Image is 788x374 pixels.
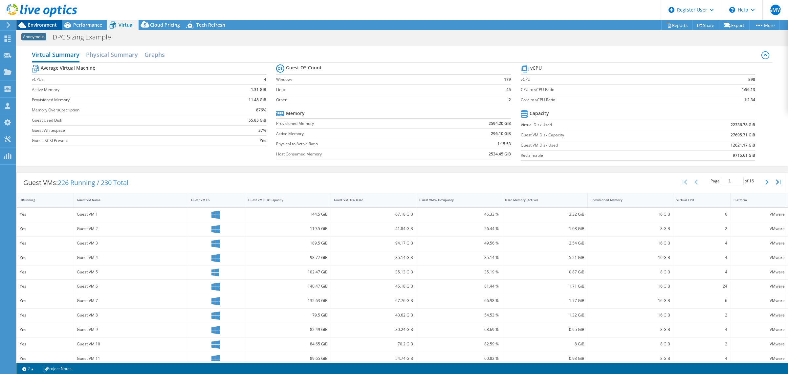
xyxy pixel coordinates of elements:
div: VMware [733,240,785,247]
div: Guest VM 5 [77,269,185,276]
div: 102.47 GiB [248,269,328,276]
label: Reclaimable [521,152,674,159]
div: 189.5 GiB [248,240,328,247]
div: 4 [676,355,727,362]
div: 2 [676,225,727,232]
div: 68.69 % [419,326,499,333]
div: Guest VM Disk Capacity [248,198,320,202]
div: Guest VM 7 [77,297,185,304]
div: 4 [676,269,727,276]
div: 16 GiB [591,312,670,319]
div: VMware [733,312,785,319]
div: 45.18 GiB [334,283,413,290]
div: 1.08 GiB [505,225,584,232]
div: 49.56 % [419,240,499,247]
div: 5.21 GiB [505,254,584,261]
div: 4 [676,254,727,261]
div: Yes [20,340,71,348]
label: Guest VM Disk Capacity [521,132,674,138]
div: 8 GiB [591,326,670,333]
div: VMware [733,326,785,333]
div: 85.14 GiB [334,254,413,261]
b: 27695.71 GiB [731,132,755,138]
div: 24 [676,283,727,290]
label: Provisioned Memory [276,120,437,127]
div: 67.76 GiB [334,297,413,304]
b: Memory [286,110,305,117]
a: 2 [18,364,38,373]
div: Guest VMs: [17,173,135,193]
div: Guest VM % Occupancy [419,198,491,202]
div: 54.53 % [419,312,499,319]
div: Yes [20,312,71,319]
div: Provisioned Memory [591,198,662,202]
div: 135.63 GiB [248,297,328,304]
div: 144.5 GiB [248,211,328,218]
div: 8 GiB [505,340,584,348]
b: 45 [506,86,511,93]
div: 1.32 GiB [505,312,584,319]
b: 2534.45 GiB [489,151,511,157]
span: Tech Refresh [196,22,225,28]
div: Guest VM 11 [77,355,185,362]
span: Anonymous [21,33,46,40]
a: Export [719,20,750,30]
div: 82.59 % [419,340,499,348]
div: 8 GiB [591,355,670,362]
b: vCPU [530,65,542,71]
div: 2 [676,312,727,319]
div: VMware [733,355,785,362]
label: Other [276,97,480,103]
div: 46.33 % [419,211,499,218]
div: 8 GiB [591,269,670,276]
b: 2 [509,97,511,103]
div: Guest VM OS [191,198,234,202]
div: 1.71 GiB [505,283,584,290]
span: Environment [28,22,57,28]
div: 140.47 GiB [248,283,328,290]
b: 876% [256,107,266,113]
label: Windows [276,76,480,83]
label: CPU to vCPU Ratio [521,86,694,93]
a: Share [692,20,719,30]
div: 1.77 GiB [505,297,584,304]
b: Capacity [530,110,549,117]
div: 0.95 GiB [505,326,584,333]
span: Virtual [119,22,134,28]
div: Platform [733,198,777,202]
div: 54.74 GiB [334,355,413,362]
div: 16 GiB [591,240,670,247]
div: Yes [20,283,71,290]
div: Guest VM 10 [77,340,185,348]
div: VMware [733,283,785,290]
span: AMW [770,5,781,15]
div: 70.2 GiB [334,340,413,348]
div: 60.82 % [419,355,499,362]
div: 79.5 GiB [248,312,328,319]
span: 16 [749,178,754,184]
div: 4 [676,326,727,333]
div: VMware [733,269,785,276]
div: 94.17 GiB [334,240,413,247]
h2: Virtual Summary [32,48,79,62]
b: 37% [258,127,266,134]
div: Yes [20,326,71,333]
b: 55.85 GiB [249,117,266,124]
div: 0.87 GiB [505,269,584,276]
b: 22336.78 GiB [731,122,755,128]
div: Guest VM Name [77,198,177,202]
input: jump to page [721,177,744,185]
div: 56.44 % [419,225,499,232]
span: 226 Running / 230 Total [58,178,128,187]
div: Guest VM 2 [77,225,185,232]
div: 35.19 % [419,269,499,276]
b: 2594.20 GiB [489,120,511,127]
div: VMware [733,225,785,232]
label: Active Memory [32,86,215,93]
b: 179 [504,76,511,83]
div: 41.84 GiB [334,225,413,232]
label: Guest iSCSI Present [32,137,215,144]
label: Guest VM Disk Used [521,142,674,149]
div: 16 GiB [591,211,670,218]
label: Host Consumed Memory [276,151,437,157]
